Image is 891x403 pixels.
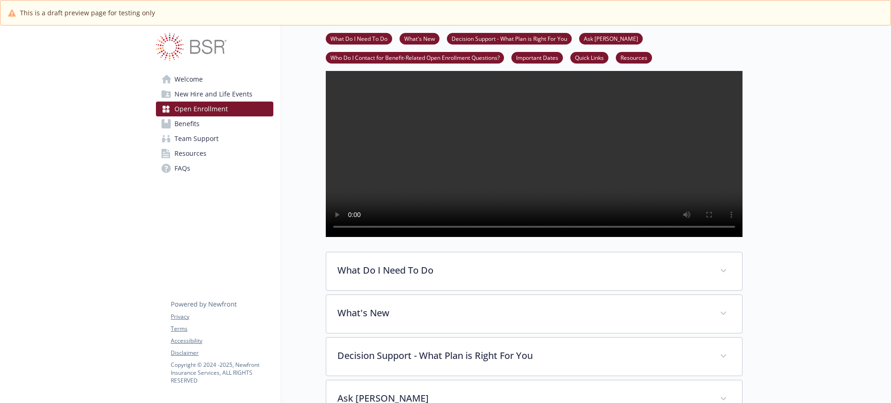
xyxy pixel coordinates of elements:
[579,34,643,43] a: Ask [PERSON_NAME]
[174,161,190,176] span: FAQs
[326,338,742,376] div: Decision Support - What Plan is Right For You
[20,8,155,18] span: This is a draft preview page for testing only
[171,361,273,384] p: Copyright © 2024 - 2025 , Newfront Insurance Services, ALL RIGHTS RESERVED
[326,252,742,290] div: What Do I Need To Do
[337,263,709,277] p: What Do I Need To Do
[156,116,273,131] a: Benefits
[337,306,709,320] p: What's New
[171,313,273,321] a: Privacy
[326,53,504,62] a: Who Do I Contact for Benefit-Related Open Enrollment Questions?
[171,337,273,345] a: Accessibility
[174,131,219,146] span: Team Support
[174,116,200,131] span: Benefits
[156,131,273,146] a: Team Support
[511,53,563,62] a: Important Dates
[156,102,273,116] a: Open Enrollment
[400,34,439,43] a: What's New
[174,87,252,102] span: New Hire and Life Events
[616,53,652,62] a: Resources
[156,146,273,161] a: Resources
[174,146,207,161] span: Resources
[156,87,273,102] a: New Hire and Life Events
[156,161,273,176] a: FAQs
[326,34,392,43] a: What Do I Need To Do
[171,325,273,333] a: Terms
[326,295,742,333] div: What's New
[174,102,228,116] span: Open Enrollment
[337,349,709,363] p: Decision Support - What Plan is Right For You
[156,72,273,87] a: Welcome
[171,349,273,357] a: Disclaimer
[447,34,572,43] a: Decision Support - What Plan is Right For You
[570,53,608,62] a: Quick Links
[174,72,203,87] span: Welcome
